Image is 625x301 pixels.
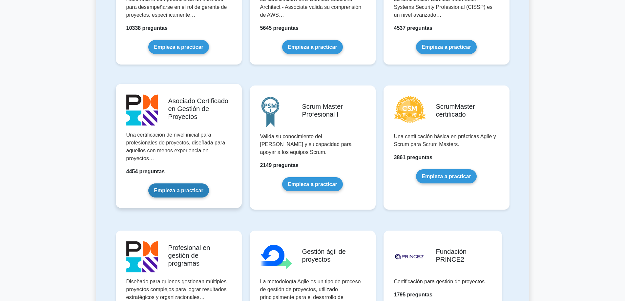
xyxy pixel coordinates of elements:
[148,40,209,54] a: Empieza a practicar
[416,169,476,183] a: Empieza a practicar
[282,40,343,54] a: Empieza a practicar
[416,40,476,54] a: Empieza a practicar
[282,177,343,191] a: Empieza a practicar
[148,183,209,198] a: Empieza a practicar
